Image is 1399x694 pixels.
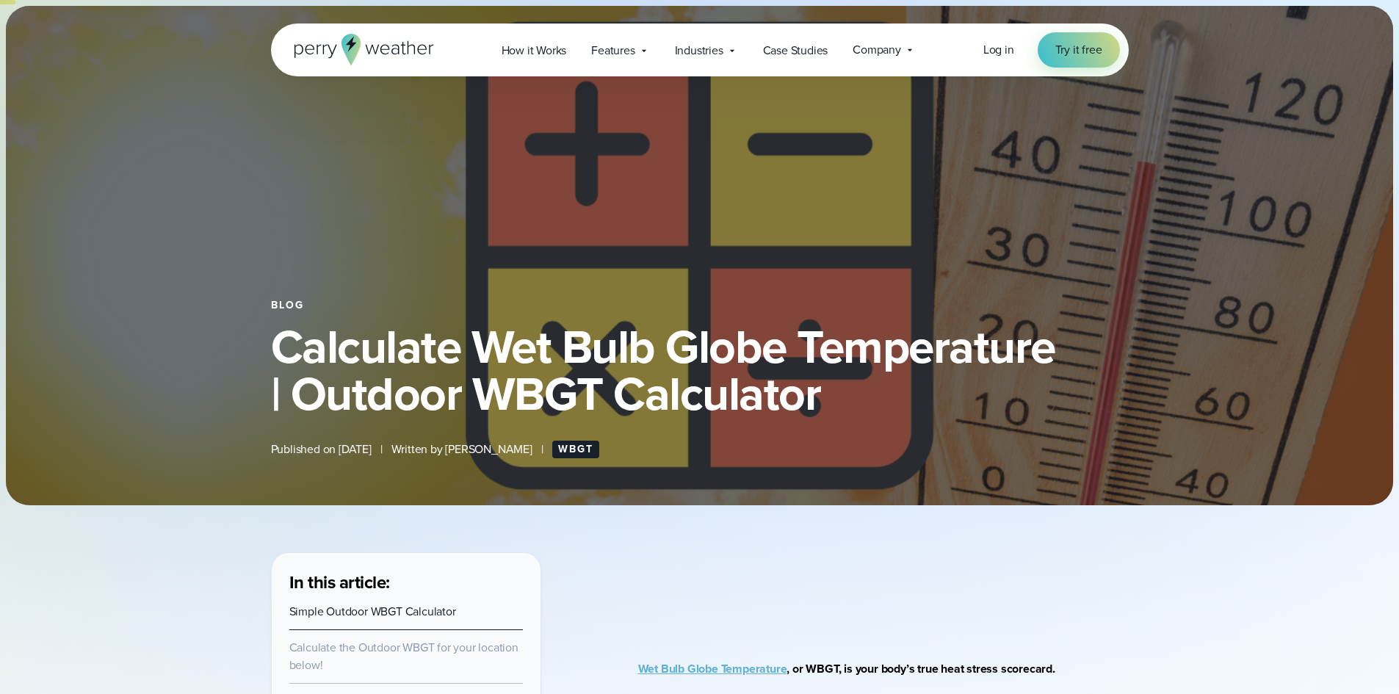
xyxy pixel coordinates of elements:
h3: In this article: [289,571,523,594]
span: How it Works [502,42,567,59]
span: Company [853,41,901,59]
span: Try it free [1055,41,1102,59]
a: Calculate the Outdoor WBGT for your location below! [289,639,518,673]
a: WBGT [552,441,599,458]
a: Simple Outdoor WBGT Calculator [289,603,456,620]
div: Blog [271,300,1129,311]
span: Log in [983,41,1014,58]
a: Wet Bulb Globe Temperature [638,660,787,677]
span: Features [591,42,635,59]
span: Published on [DATE] [271,441,372,458]
span: Written by [PERSON_NAME] [391,441,532,458]
a: Case Studies [751,35,841,65]
span: | [380,441,383,458]
span: | [541,441,543,458]
a: How it Works [489,35,579,65]
span: Case Studies [763,42,828,59]
a: Log in [983,41,1014,59]
h1: Calculate Wet Bulb Globe Temperature | Outdoor WBGT Calculator [271,323,1129,417]
strong: , or WBGT, is your body’s true heat stress scorecard. [638,660,1055,677]
iframe: WBGT Explained: Listen as we break down all you need to know about WBGT Video [681,552,1085,613]
a: Try it free [1038,32,1120,68]
span: Industries [675,42,723,59]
